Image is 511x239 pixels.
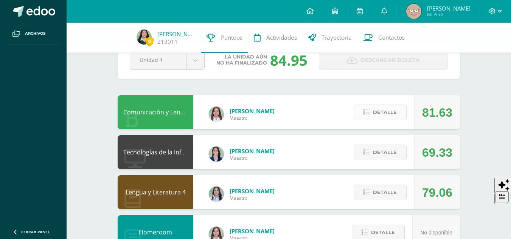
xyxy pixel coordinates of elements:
span: Detalle [373,185,397,199]
div: 84.95 [270,50,308,70]
span: Trayectoria [322,34,352,42]
span: Unidad 4 [140,51,177,69]
a: Archivos [6,23,61,45]
a: 213011 [157,38,178,46]
button: Detalle [354,185,407,200]
span: Mi Perfil [427,11,471,18]
button: Detalle [354,145,407,160]
span: Contactos [378,34,405,42]
span: Actividades [266,34,297,42]
button: Detalle [354,105,407,120]
span: [PERSON_NAME] [230,147,275,155]
span: Detalle [373,105,397,119]
img: df6a3bad71d85cf97c4a6d1acf904499.png [209,187,224,202]
span: 0 [145,37,154,46]
a: Punteos [201,23,248,53]
div: 79.06 [422,176,452,210]
span: Punteos [221,34,242,42]
a: Actividades [248,23,303,53]
span: Descargar boleta [360,51,420,69]
span: Maestro [230,195,275,201]
span: [PERSON_NAME] [230,227,275,235]
div: Tecnologías de la Información y la Comunicación 4 [118,135,193,169]
span: La unidad aún no ha finalizado [216,54,267,66]
a: Unidad 4 [130,51,204,69]
span: Detalle [373,145,397,159]
div: Lengua y Literatura 4 [118,175,193,209]
span: [PERSON_NAME] [427,5,471,12]
span: Maestro [230,155,275,161]
div: Comunicación y Lenguaje L3 Inglés 4 [118,95,193,129]
img: 4f584a23ab57ed1d5ae0c4d956f68ee2.png [406,4,421,19]
a: [PERSON_NAME] [157,30,195,38]
img: 8670e599328e1b651da57b5535759df0.png [137,29,152,45]
span: [PERSON_NAME] [230,107,275,115]
div: 81.63 [422,96,452,130]
div: 69.33 [422,136,452,170]
img: 7489ccb779e23ff9f2c3e89c21f82ed0.png [209,146,224,162]
span: Maestro [230,115,275,121]
span: Cerrar panel [21,229,50,234]
img: acecb51a315cac2de2e3deefdb732c9f.png [209,106,224,122]
a: Contactos [357,23,410,53]
a: Trayectoria [303,23,357,53]
span: Archivos [25,31,45,37]
span: [PERSON_NAME] [230,187,275,195]
span: No disponible [420,230,452,236]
